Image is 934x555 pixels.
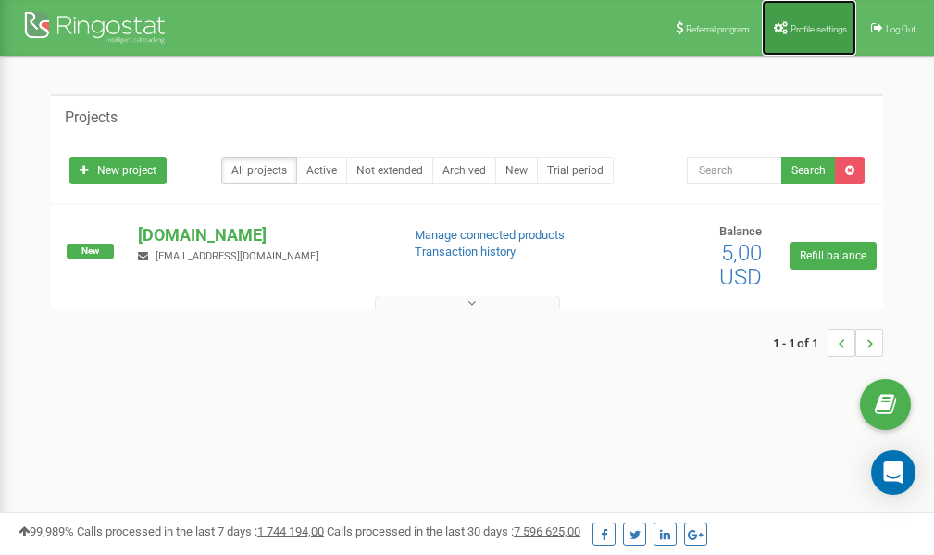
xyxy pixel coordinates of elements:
[495,157,538,184] a: New
[871,450,915,495] div: Open Intercom Messenger
[790,242,877,270] a: Refill balance
[432,157,496,184] a: Archived
[791,24,847,34] span: Profile settings
[415,245,516,259] a: Transaction history
[65,109,118,126] h5: Projects
[514,524,580,538] u: 7 596 625,00
[346,157,433,184] a: Not extended
[415,228,565,242] a: Manage connected products
[77,524,324,538] span: Calls processed in the last 7 days :
[138,223,384,247] p: [DOMAIN_NAME]
[296,157,347,184] a: Active
[773,329,828,357] span: 1 - 1 of 1
[221,157,297,184] a: All projects
[19,524,74,538] span: 99,989%
[687,157,782,184] input: Search
[257,524,324,538] u: 1 744 194,00
[67,244,114,259] span: New
[686,24,750,34] span: Referral program
[886,24,915,34] span: Log Out
[719,224,762,238] span: Balance
[327,524,580,538] span: Calls processed in the last 30 days :
[69,157,167,184] a: New project
[781,157,836,184] button: Search
[537,157,614,184] a: Trial period
[719,240,762,290] span: 5,00 USD
[773,310,883,375] nav: ...
[156,250,318,262] span: [EMAIL_ADDRESS][DOMAIN_NAME]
